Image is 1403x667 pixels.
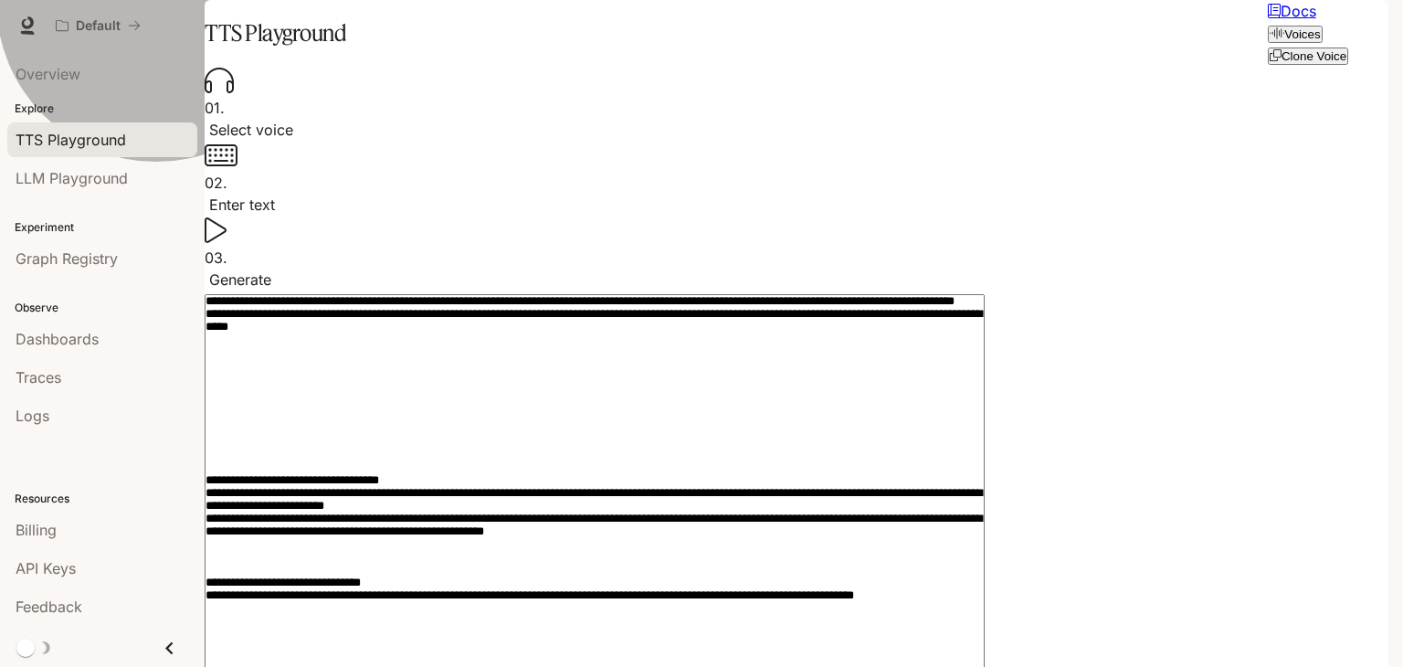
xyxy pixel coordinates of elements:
h1: TTS Playground [205,15,346,51]
p: 0 2 . [205,172,1388,194]
p: Generate [205,269,1388,291]
p: 0 1 . [205,97,1388,119]
p: Select voice [205,119,1388,141]
button: Clone Voice [1268,48,1348,65]
p: Default [76,18,121,34]
a: Docs [1268,2,1316,20]
button: Voices [1268,26,1323,43]
button: All workspaces [47,7,149,44]
p: Enter text [205,194,1388,216]
p: 0 3 . [205,247,1388,269]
